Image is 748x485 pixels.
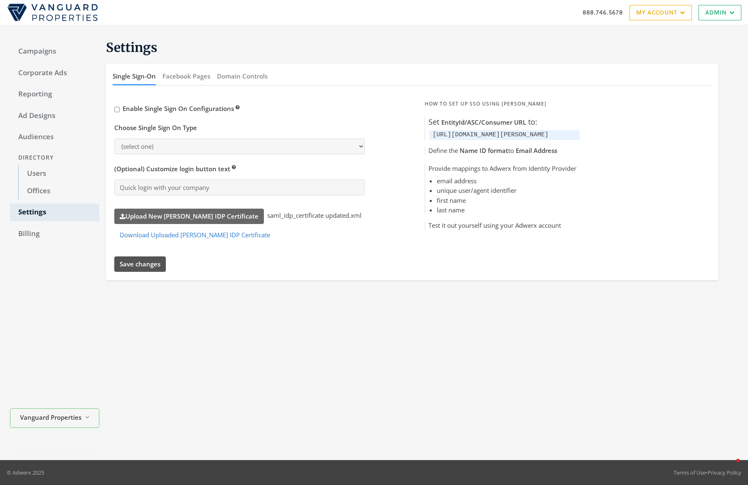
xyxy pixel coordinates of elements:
button: Facebook Pages [162,67,210,85]
span: Selected file [267,211,362,219]
button: Domain Controls [217,67,268,85]
h5: Provide mappings to Adwerx from Identity Provider [425,165,580,173]
span: Enable Single Sign On Configurations [123,104,240,113]
div: Directory [10,150,99,165]
h5: Define the to [425,147,580,155]
img: Adwerx [7,3,98,22]
label: Upload New [PERSON_NAME] IDP Certificate [114,209,264,224]
h5: How to Set Up SSO Using [PERSON_NAME] [425,101,580,107]
h5: Choose Single Sign On Type [114,124,197,132]
a: Corporate Ads [10,64,99,82]
span: (Optional) Customize login button text [114,165,236,173]
button: Single Sign-On [113,67,156,85]
a: Billing [10,225,99,243]
input: Enable Single Sign On Configurations [114,107,120,112]
span: Name ID format [460,146,508,155]
a: Privacy Policy [708,469,741,476]
code: [URL][DOMAIN_NAME][PERSON_NAME] [433,131,549,138]
a: Reporting [10,86,99,103]
span: Settings [106,39,157,55]
button: Download Uploaded [PERSON_NAME] IDP Certificate [114,227,276,243]
a: My Account [630,5,692,20]
span: Vanguard Properties [20,413,81,422]
button: Save changes [114,256,166,272]
span: Email Address [516,146,557,155]
li: last name [437,205,576,215]
a: Users [18,165,99,182]
div: • [674,468,741,477]
p: © Adwerx 2025 [7,468,44,477]
a: Admin [699,5,741,20]
a: Ad Designs [10,107,99,125]
li: unique user/agent identifier [437,186,576,195]
a: Offices [18,182,99,200]
span: EntityId/ASC/Consumer URL [441,118,526,126]
a: Settings [10,204,99,221]
a: Campaigns [10,43,99,60]
a: 888.746.5678 [583,8,623,17]
a: Terms of Use [674,469,706,476]
iframe: Intercom live chat [720,457,740,477]
a: Audiences [10,128,99,146]
button: Vanguard Properties [10,409,99,428]
li: first name [437,196,576,205]
h5: Test it out yourself using your Adwerx account [425,222,580,230]
h5: Set to: [425,117,580,127]
li: email address [437,176,576,186]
